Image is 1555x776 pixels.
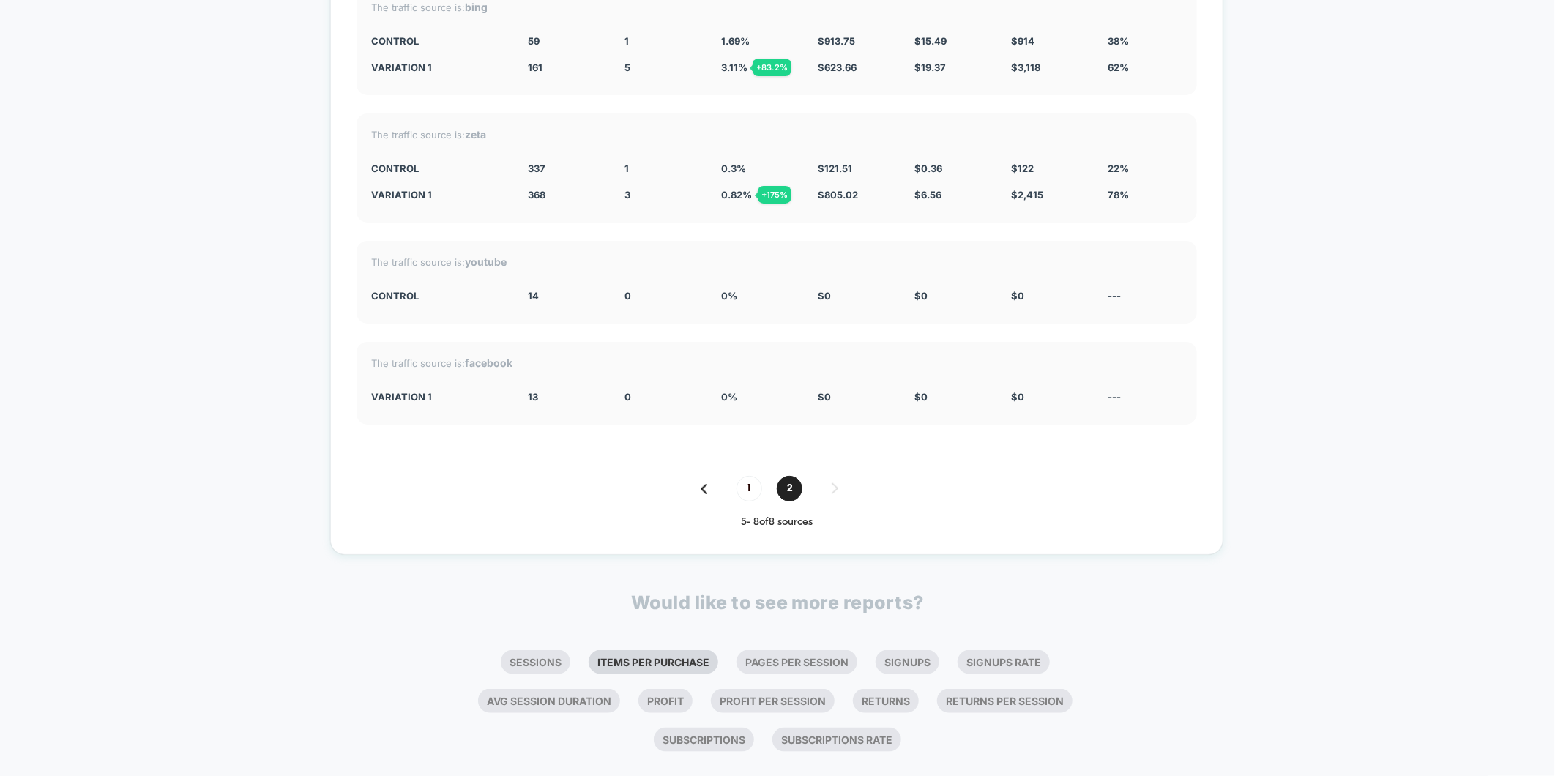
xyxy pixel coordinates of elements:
span: 59 [528,35,540,47]
span: 1.69 % [721,35,750,47]
li: Pages Per Session [737,650,857,674]
span: $ 913.75 [818,35,855,47]
li: Signups [876,650,939,674]
div: CONTROL [371,35,506,47]
div: --- [1108,290,1182,302]
span: 161 [528,61,542,73]
span: 368 [528,189,545,201]
span: 1 [624,163,629,174]
strong: zeta [465,128,486,141]
span: $ 805.02 [818,189,858,201]
li: Items Per Purchase [589,650,718,674]
div: --- [1108,391,1182,403]
span: $ 3,118 [1011,61,1040,73]
li: Signups Rate [958,650,1050,674]
li: Sessions [501,650,570,674]
div: 22% [1108,163,1182,174]
div: The traffic source is: [371,255,1182,268]
span: 1 [737,476,762,501]
div: CONTROL [371,163,506,174]
div: + 175 % [758,186,791,204]
span: 1 [624,35,629,47]
span: 0 [624,391,631,403]
strong: facebook [465,357,512,369]
img: pagination back [701,484,707,494]
span: 13 [528,391,538,403]
li: Profit [638,689,693,713]
span: 0.3 % [721,163,746,174]
span: $ 914 [1011,35,1034,47]
span: $ 623.66 [818,61,857,73]
div: The traffic source is: [371,1,1182,13]
span: 3.11 % [721,61,747,73]
div: CONTROL [371,290,506,302]
strong: youtube [465,255,507,268]
span: 5 [624,61,630,73]
span: 3 [624,189,630,201]
span: $ 15.49 [914,35,947,47]
strong: bing [465,1,488,13]
span: $ 19.37 [914,61,946,73]
div: Variation 1 [371,189,506,201]
div: 5 - 8 of 8 sources [357,516,1197,529]
span: 337 [528,163,545,174]
p: Would like to see more reports? [631,592,924,613]
span: $ 0 [1011,290,1024,302]
div: 62% [1108,61,1182,73]
div: + 83.2 % [753,59,791,76]
li: Subscriptions [654,728,754,752]
span: $ 0 [1011,391,1024,403]
div: Variation 1 [371,391,506,403]
div: The traffic source is: [371,128,1182,141]
span: $ 0 [818,290,831,302]
li: Returns Per Session [937,689,1073,713]
div: The traffic source is: [371,357,1182,369]
div: 38% [1108,35,1182,47]
span: 2 [777,476,802,501]
li: Subscriptions Rate [772,728,901,752]
span: 0 % [721,290,737,302]
li: Returns [853,689,919,713]
div: Variation 1 [371,61,506,73]
span: $ 0 [914,290,928,302]
span: 0 % [721,391,737,403]
span: $ 122 [1011,163,1034,174]
li: Profit Per Session [711,689,835,713]
div: 78% [1108,189,1182,201]
span: 14 [528,290,539,302]
span: 0.82 % [721,189,752,201]
span: $ 121.51 [818,163,852,174]
span: $ 0 [818,391,831,403]
span: $ 2,415 [1011,189,1043,201]
span: 0 [624,290,631,302]
li: Avg Session Duration [478,689,620,713]
span: $ 0.36 [914,163,942,174]
span: $ 6.56 [914,189,941,201]
span: $ 0 [914,391,928,403]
